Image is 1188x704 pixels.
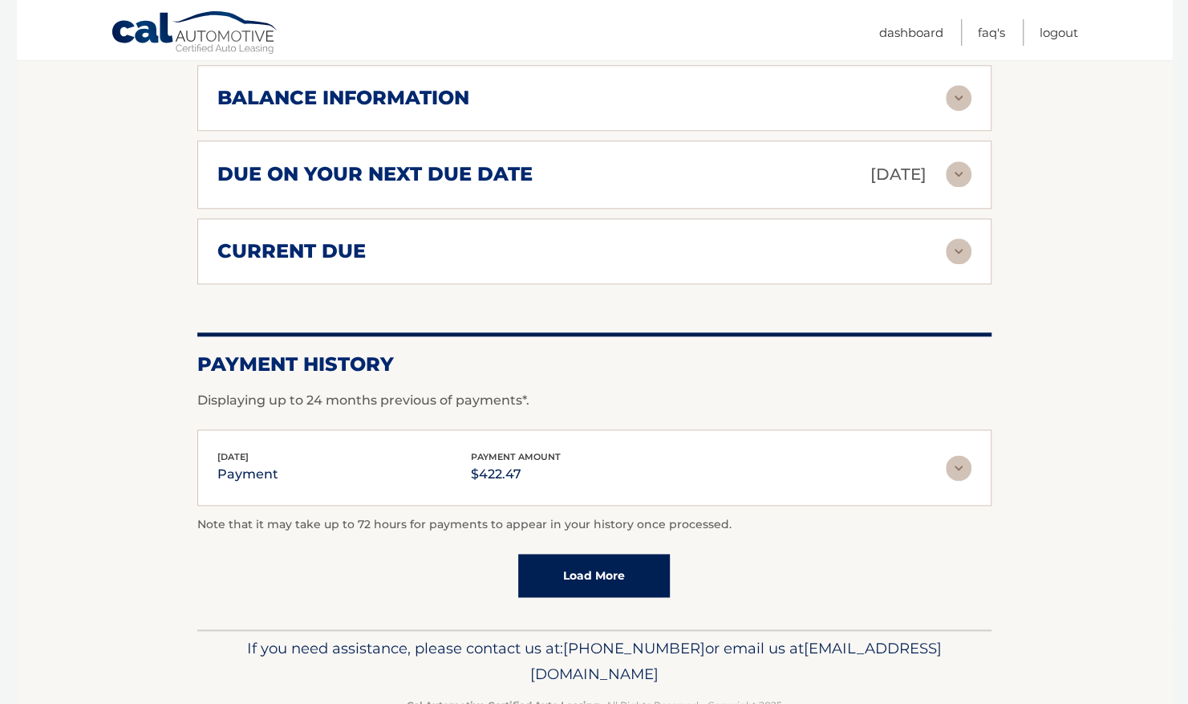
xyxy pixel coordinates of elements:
h2: balance information [217,86,469,110]
a: FAQ's [978,19,1005,46]
img: accordion-rest.svg [946,161,971,187]
a: Logout [1040,19,1078,46]
h2: due on your next due date [217,162,533,186]
img: accordion-rest.svg [946,455,971,481]
p: $422.47 [471,463,561,486]
img: accordion-rest.svg [946,238,971,264]
p: Displaying up to 24 months previous of payments*. [197,391,991,410]
p: Note that it may take up to 72 hours for payments to appear in your history once processed. [197,515,991,535]
a: Cal Automotive [111,10,279,57]
img: accordion-rest.svg [946,85,971,111]
span: [PHONE_NUMBER] [563,639,705,657]
p: [DATE] [870,161,926,189]
p: payment [217,463,278,486]
a: Load More [518,554,670,597]
span: payment amount [471,451,561,462]
h2: Payment History [197,352,991,376]
h2: current due [217,239,366,263]
span: [DATE] [217,451,249,462]
p: If you need assistance, please contact us at: or email us at [208,636,981,687]
a: Dashboard [879,19,943,46]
